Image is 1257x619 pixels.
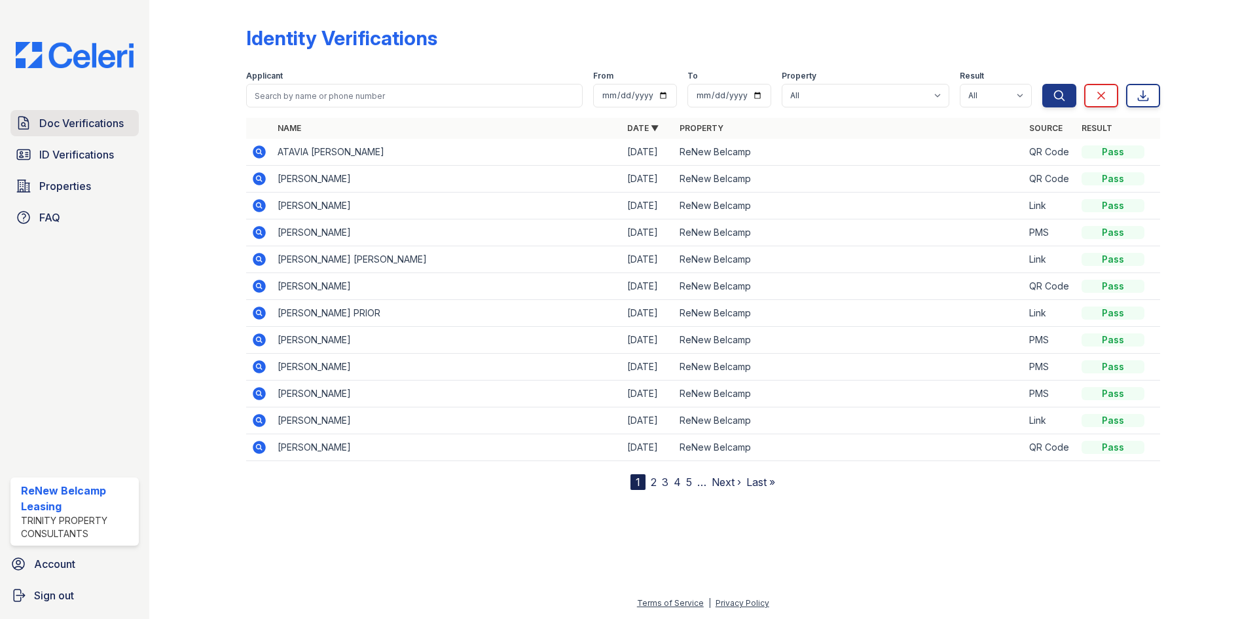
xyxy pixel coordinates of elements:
td: ReNew Belcamp [674,327,1024,354]
td: [PERSON_NAME] [272,273,622,300]
td: ReNew Belcamp [674,434,1024,461]
a: Source [1029,123,1063,133]
img: CE_Logo_Blue-a8612792a0a2168367f1c8372b55b34899dd931a85d93a1a3d3e32e68fde9ad4.png [5,42,144,68]
a: 3 [662,476,668,489]
td: [PERSON_NAME] [272,193,622,219]
div: Trinity Property Consultants [21,514,134,540]
span: Properties [39,178,91,194]
td: [DATE] [622,273,674,300]
a: Terms of Service [637,598,704,608]
label: Property [782,71,816,81]
label: Applicant [246,71,283,81]
a: Next › [712,476,741,489]
span: Sign out [34,588,74,603]
a: Date ▼ [627,123,659,133]
div: Pass [1082,226,1144,239]
td: ReNew Belcamp [674,139,1024,166]
td: [DATE] [622,381,674,407]
td: [DATE] [622,354,674,381]
a: 5 [686,476,692,489]
span: ID Verifications [39,147,114,162]
td: PMS [1024,354,1076,381]
td: ReNew Belcamp [674,166,1024,193]
td: [PERSON_NAME] [272,219,622,246]
td: [PERSON_NAME] [272,407,622,434]
td: Link [1024,407,1076,434]
div: Pass [1082,145,1144,159]
div: Pass [1082,172,1144,185]
td: ReNew Belcamp [674,219,1024,246]
td: Link [1024,246,1076,273]
td: ReNew Belcamp [674,273,1024,300]
a: 2 [651,476,657,489]
td: QR Code [1024,273,1076,300]
a: Properties [10,173,139,199]
div: Identity Verifications [246,26,437,50]
a: FAQ [10,204,139,231]
td: [DATE] [622,246,674,273]
a: Doc Verifications [10,110,139,136]
td: [PERSON_NAME] [272,166,622,193]
div: Pass [1082,441,1144,454]
td: [DATE] [622,434,674,461]
td: [PERSON_NAME] [272,434,622,461]
td: ReNew Belcamp [674,300,1024,327]
td: Link [1024,193,1076,219]
a: Property [680,123,723,133]
div: Pass [1082,360,1144,373]
td: [PERSON_NAME] [272,327,622,354]
span: Doc Verifications [39,115,124,131]
a: Name [278,123,301,133]
div: Pass [1082,280,1144,293]
div: Pass [1082,414,1144,427]
td: PMS [1024,327,1076,354]
a: Last » [746,476,775,489]
td: ReNew Belcamp [674,354,1024,381]
span: … [697,474,706,490]
label: To [687,71,698,81]
td: [DATE] [622,300,674,327]
div: Pass [1082,333,1144,347]
a: Result [1082,123,1112,133]
a: ID Verifications [10,141,139,168]
td: ReNew Belcamp [674,381,1024,407]
a: Sign out [5,582,144,609]
div: Pass [1082,307,1144,320]
div: Pass [1082,253,1144,266]
a: Account [5,551,144,577]
td: [DATE] [622,166,674,193]
td: [DATE] [622,407,674,434]
span: FAQ [39,210,60,225]
td: ATAVIA [PERSON_NAME] [272,139,622,166]
td: PMS [1024,381,1076,407]
div: Pass [1082,199,1144,212]
td: [DATE] [622,219,674,246]
td: [DATE] [622,327,674,354]
td: PMS [1024,219,1076,246]
td: [DATE] [622,193,674,219]
td: QR Code [1024,166,1076,193]
div: Pass [1082,387,1144,400]
td: ReNew Belcamp [674,407,1024,434]
div: 1 [630,474,646,490]
label: From [593,71,613,81]
td: ReNew Belcamp [674,246,1024,273]
div: ReNew Belcamp Leasing [21,483,134,514]
a: Privacy Policy [716,598,769,608]
span: Account [34,556,75,572]
input: Search by name or phone number [246,84,583,107]
td: ReNew Belcamp [674,193,1024,219]
label: Result [960,71,984,81]
td: [PERSON_NAME] PRIOR [272,300,622,327]
td: QR Code [1024,434,1076,461]
td: [PERSON_NAME] [272,354,622,381]
td: [DATE] [622,139,674,166]
a: 4 [674,476,681,489]
td: QR Code [1024,139,1076,166]
td: [PERSON_NAME] [PERSON_NAME] [272,246,622,273]
td: Link [1024,300,1076,327]
div: | [708,598,711,608]
td: [PERSON_NAME] [272,381,622,407]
